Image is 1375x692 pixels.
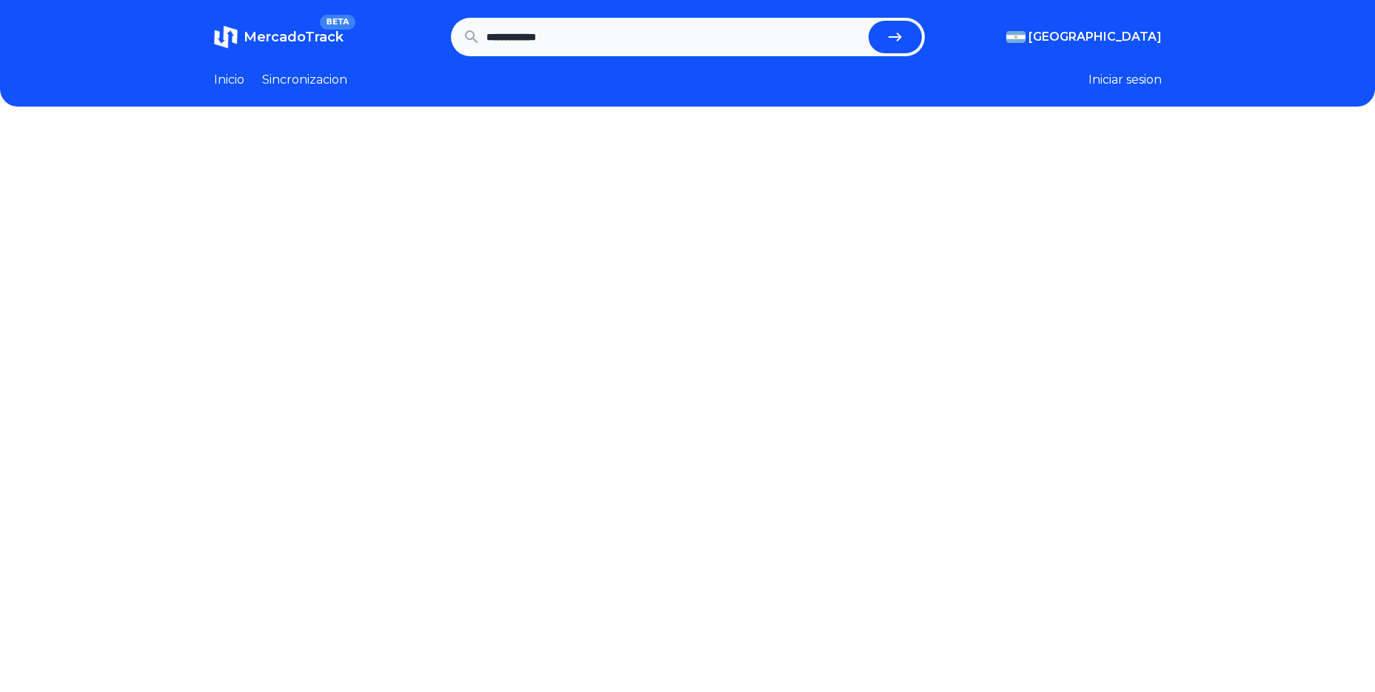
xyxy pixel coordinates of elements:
[214,25,238,49] img: MercadoTrack
[262,71,347,89] a: Sincronizacion
[1088,71,1162,89] button: Iniciar sesion
[214,71,244,89] a: Inicio
[1006,28,1162,46] button: [GEOGRAPHIC_DATA]
[244,29,344,45] span: MercadoTrack
[1006,31,1026,43] img: Argentina
[214,25,344,49] a: MercadoTrackBETA
[1028,28,1162,46] span: [GEOGRAPHIC_DATA]
[320,15,355,30] span: BETA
